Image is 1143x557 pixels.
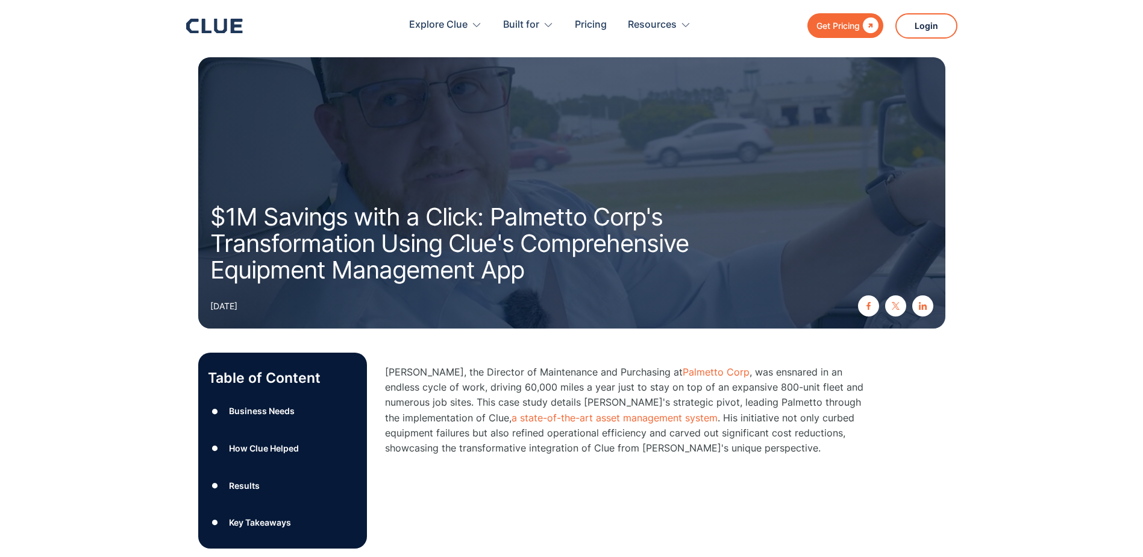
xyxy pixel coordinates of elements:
a: ●Results [208,476,357,494]
div: Business Needs [229,403,295,418]
div: ● [208,514,222,532]
div: ● [208,402,222,420]
div: Resources [628,6,677,44]
img: facebook icon [865,302,872,310]
img: twitter X icon [892,302,900,310]
div: Resources [628,6,691,44]
p: [PERSON_NAME], the Director of Maintenance and Purchasing at , was ensnared in an endless cycle o... [385,365,867,456]
a: Palmetto Corp [683,366,750,378]
h1: $1M Savings with a Click: Palmetto Corp's Transformation Using Clue's Comprehensive Equipment Man... [210,204,716,283]
div: Explore Clue [409,6,468,44]
p: Table of Content [208,368,357,388]
a: Pricing [575,6,607,44]
img: linkedin icon [919,302,927,310]
a: Login [895,13,957,39]
div: Built for [503,6,554,44]
div: Get Pricing [816,18,860,33]
div: Key Takeaways [229,515,291,530]
div:  [860,18,878,33]
div: [DATE] [210,298,237,313]
a: ●Key Takeaways [208,514,357,532]
div: Results [229,478,260,493]
div: Built for [503,6,539,44]
a: Get Pricing [807,13,883,38]
div: How Clue Helped [229,441,299,456]
a: ●How Clue Helped [208,439,357,458]
div: ● [208,439,222,458]
a: ●Business Needs [208,402,357,420]
a: a state-of-the-art asset management system [512,412,718,424]
div: Explore Clue [409,6,482,44]
div: ● [208,476,222,494]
